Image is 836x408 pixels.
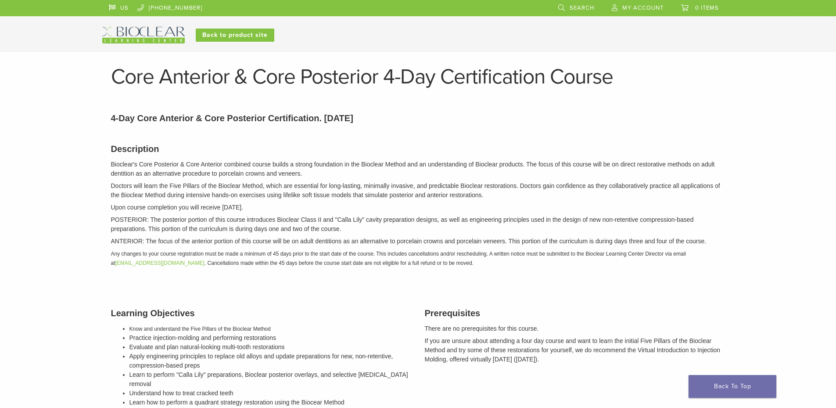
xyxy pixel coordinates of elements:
[425,324,725,333] p: There are no prerequisites for this course.
[129,389,412,398] li: Understand how to treat cracked teeth
[111,215,725,234] p: POSTERIOR: The posterior portion of this course introduces Bioclear Class II and "Calla Lily" cav...
[129,343,412,352] li: Evaluate and plan natural-looking multi-tooth restorations
[111,66,725,87] h1: Core Anterior & Core Posterior 4-Day Certification Course
[129,398,412,407] li: Learn how to perform a quadrant strategy restoration using the Biocear Method
[570,4,594,11] span: Search
[695,4,719,11] span: 0 items
[425,336,725,364] p: If you are unsure about attending a four day course and want to learn the initial Five Pillars of...
[111,112,725,125] p: 4-Day Core Anterior & Core Posterior Certification. [DATE]
[129,326,271,332] span: Know and understand the Five Pillars of the Bioclear Method
[425,307,725,320] h3: Prerequisites
[111,237,725,246] p: ANTERIOR: The focus of the anterior portion of this course will be on adult dentitions as an alte...
[111,181,725,200] p: Doctors will learn the Five Pillars of the Bioclear Method, which are essential for long-lasting,...
[102,27,185,43] img: Bioclear
[129,352,412,370] li: Apply engineering principles to replace old alloys and update preparations for new, non-retentive...
[115,260,205,266] a: [EMAIL_ADDRESS][DOMAIN_NAME]
[196,29,274,42] a: Back to product site
[111,307,412,320] h3: Learning Objectives
[111,160,725,178] p: Bioclear's Core Posterior & Core Anterior combined course builds a strong foundation in the Biocl...
[689,375,776,398] a: Back To Top
[111,203,725,212] p: Upon course completion you will receive [DATE].
[111,251,686,266] em: Any changes to your course registration must be made a minimum of 45 days prior to the start date...
[129,370,412,389] li: Learn to perform "Calla Lily" preparations, Bioclear posterior overlays, and selective [MEDICAL_D...
[129,333,412,343] li: Practice injection-molding and performing restorations
[622,4,664,11] span: My Account
[111,142,725,155] h3: Description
